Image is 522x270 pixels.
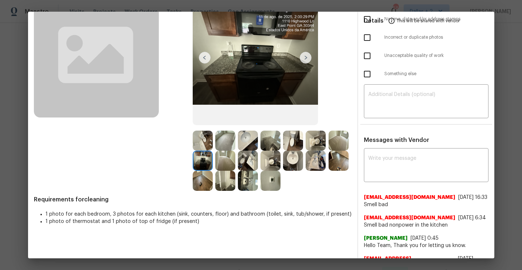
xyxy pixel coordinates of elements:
span: [EMAIL_ADDRESS][DOMAIN_NAME] [364,255,455,270]
div: Unacceptable quality of work [358,47,494,65]
span: Hello Team, Thank you for letting us know. [364,242,488,249]
span: Requirements for cleaning [34,196,352,203]
span: [EMAIL_ADDRESS][DOMAIN_NAME] [364,214,455,221]
img: left-chevron-button-url [199,52,211,63]
img: right-chevron-button-url [300,52,311,63]
div: Incorrect or duplicate photos [358,28,494,47]
span: This will be shared with vendor [397,12,460,29]
span: [EMAIL_ADDRESS][DOMAIN_NAME] [364,194,455,201]
span: [DATE] 23:50 [458,256,473,269]
span: [DATE] 6:34 [458,215,486,220]
span: Messages with Vendor [364,137,429,143]
span: Unacceptable quality of work [384,53,488,59]
span: [DATE] 0:45 [411,236,439,241]
span: Smell bad nonpower in the kitchen [364,221,488,229]
span: Incorrect or duplicate photos [384,34,488,40]
span: [DATE] 16:33 [458,195,487,200]
span: Smell bad [364,201,488,208]
span: Something else [384,71,488,77]
span: [PERSON_NAME] [364,235,408,242]
li: 1 photo for each bedroom, 3 photos for each kitchen (sink, counters, floor) and bathroom (toilet,... [46,211,352,218]
li: 1 photo of thermostat and 1 photo of top of fridge (if present) [46,218,352,225]
div: Something else [358,65,494,83]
